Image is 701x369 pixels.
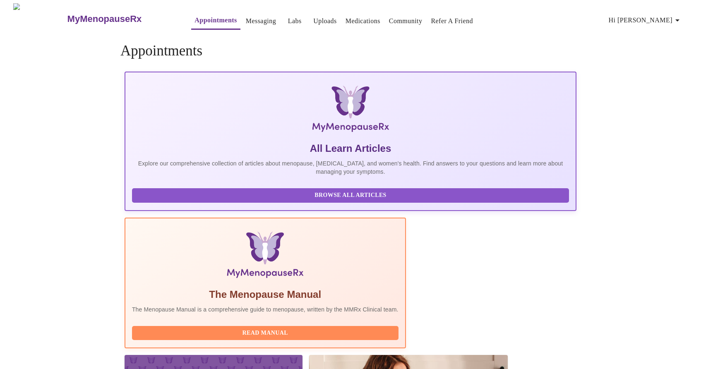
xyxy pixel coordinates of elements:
[132,188,569,203] button: Browse All Articles
[281,13,308,29] button: Labs
[346,15,380,27] a: Medications
[174,232,356,281] img: Menopause Manual
[67,14,142,24] h3: MyMenopauseRx
[288,15,302,27] a: Labs
[246,15,276,27] a: Messaging
[389,15,423,27] a: Community
[132,305,399,314] p: The Menopause Manual is a comprehensive guide to menopause, written by the MMRx Clinical team.
[609,14,682,26] span: Hi [PERSON_NAME]
[132,326,399,340] button: Read Manual
[120,43,581,59] h4: Appointments
[132,288,399,301] h5: The Menopause Manual
[13,3,66,34] img: MyMenopauseRx Logo
[66,5,175,34] a: MyMenopauseRx
[342,13,384,29] button: Medications
[313,15,337,27] a: Uploads
[200,86,501,135] img: MyMenopauseRx Logo
[132,159,569,176] p: Explore our comprehensive collection of articles about menopause, [MEDICAL_DATA], and women's hea...
[140,190,561,201] span: Browse All Articles
[242,13,279,29] button: Messaging
[132,329,401,336] a: Read Manual
[386,13,426,29] button: Community
[132,142,569,155] h5: All Learn Articles
[132,191,571,198] a: Browse All Articles
[191,12,240,30] button: Appointments
[431,15,473,27] a: Refer a Friend
[140,328,390,338] span: Read Manual
[194,14,237,26] a: Appointments
[427,13,476,29] button: Refer a Friend
[310,13,340,29] button: Uploads
[605,12,686,29] button: Hi [PERSON_NAME]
